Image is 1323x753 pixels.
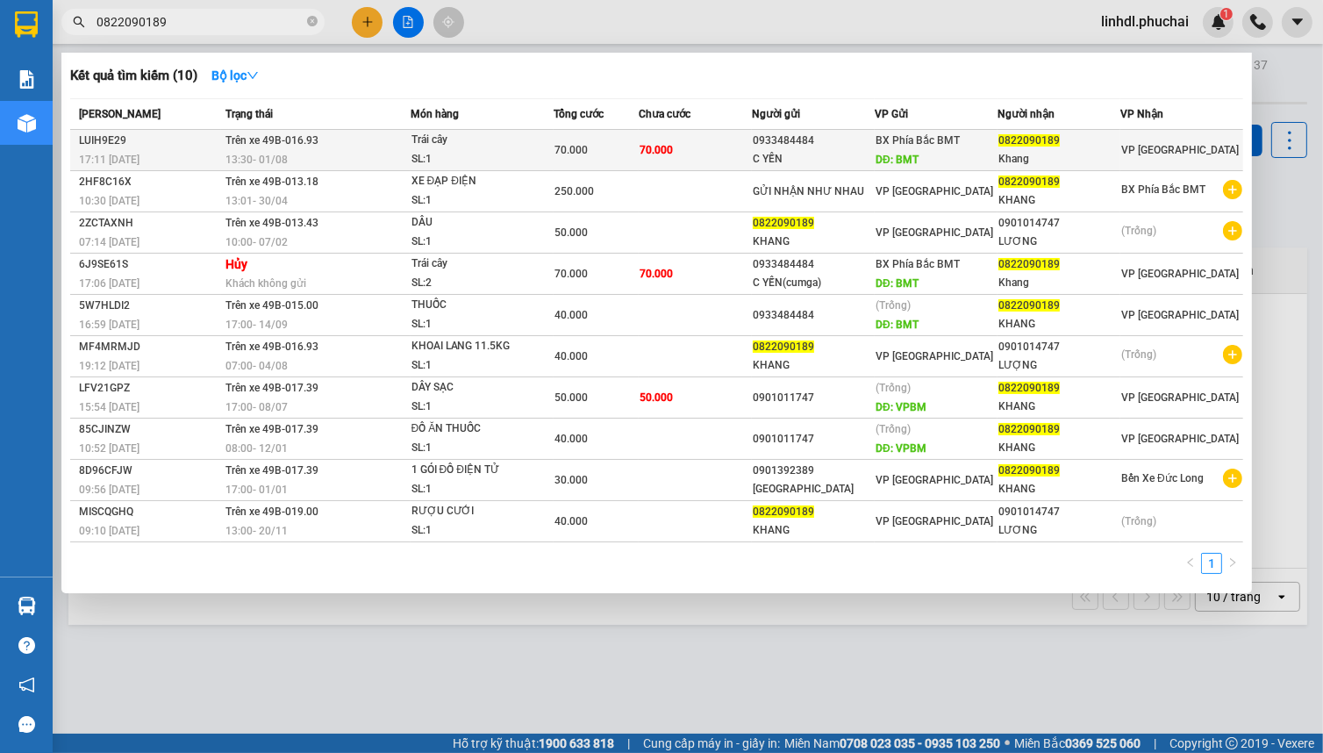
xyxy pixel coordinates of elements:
[411,439,543,458] div: SL: 1
[225,484,288,496] span: 17:00 - 01/01
[307,16,318,26] span: close-circle
[640,144,673,156] span: 70.000
[998,191,1119,210] div: KHANG
[79,108,161,120] span: [PERSON_NAME]
[554,185,594,197] span: 250.000
[876,382,911,394] span: (Trống)
[79,525,139,537] span: 09:10 [DATE]
[18,677,35,693] span: notification
[554,474,588,486] span: 30.000
[1121,309,1239,321] span: VP [GEOGRAPHIC_DATA]
[18,70,36,89] img: solution-icon
[998,274,1119,292] div: Khang
[225,277,306,290] span: Khách không gửi
[998,108,1055,120] span: Người nhận
[752,108,800,120] span: Người gửi
[1223,469,1242,488] span: plus-circle
[998,356,1119,375] div: LƯỢNG
[876,515,993,527] span: VP [GEOGRAPHIC_DATA]
[998,233,1119,251] div: LƯƠNG
[998,439,1119,457] div: KHANG
[225,401,288,413] span: 17:00 - 08/07
[225,108,273,120] span: Trạng thái
[411,213,543,233] div: DÂU
[1121,348,1156,361] span: (Trống)
[876,401,926,413] span: DĐ: VPBM
[225,382,318,394] span: Trên xe 49B-017.39
[307,14,318,31] span: close-circle
[998,382,1060,394] span: 0822090189
[79,420,220,439] div: 85CJINZW
[79,195,139,207] span: 10:30 [DATE]
[225,360,288,372] span: 07:00 - 04/08
[998,214,1119,233] div: 0901014747
[1180,553,1201,574] li: Previous Page
[1121,268,1239,280] span: VP [GEOGRAPHIC_DATA]
[225,319,288,331] span: 17:00 - 14/09
[79,319,139,331] span: 16:59 [DATE]
[1222,553,1243,574] li: Next Page
[18,114,36,133] img: warehouse-icon
[1227,557,1238,568] span: right
[411,191,543,211] div: SL: 1
[79,484,139,496] span: 09:56 [DATE]
[639,108,690,120] span: Chưa cước
[876,258,960,270] span: BX Phía Bắc BMT
[225,257,247,271] strong: Hủy
[1223,345,1242,364] span: plus-circle
[225,236,288,248] span: 10:00 - 07/02
[225,341,318,353] span: Trên xe 49B-016.93
[753,389,874,407] div: 0901011747
[554,433,588,445] span: 40.000
[70,67,197,85] h3: Kết quả tìm kiếm ( 10 )
[247,69,259,82] span: down
[411,480,543,499] div: SL: 1
[876,423,911,435] span: (Trống)
[79,236,139,248] span: 07:14 [DATE]
[876,277,919,290] span: DĐ: BMT
[640,268,673,280] span: 70.000
[998,134,1060,147] span: 0822090189
[225,217,318,229] span: Trên xe 49B-013.43
[753,255,874,274] div: 0933484484
[554,350,588,362] span: 40.000
[875,108,908,120] span: VP Gửi
[998,521,1119,540] div: LƯƠNG
[1185,557,1196,568] span: left
[753,430,874,448] div: 0901011747
[1180,553,1201,574] button: left
[998,503,1119,521] div: 0901014747
[753,183,874,201] div: GỬI NHẬN NHƯ NHAU
[411,337,543,356] div: KHOAI LANG 11.5KG
[1121,515,1156,527] span: (Trống)
[15,17,42,35] span: Gửi:
[998,464,1060,477] span: 0822090189
[411,461,543,480] div: 1 GÓI ĐỒ ĐIỆN TỬ
[1202,554,1221,573] a: 1
[15,57,193,162] div: CÔNG [PERSON_NAME] (12A ĐOÀN THỊ ĐIỂM) MST: 5801463270
[411,378,543,398] div: DÂY SẠC
[998,315,1119,333] div: KHANG
[876,474,993,486] span: VP [GEOGRAPHIC_DATA]
[554,226,588,239] span: 50.000
[18,716,35,733] span: message
[1222,553,1243,574] button: right
[225,525,288,537] span: 13:00 - 20/11
[411,356,543,376] div: SL: 1
[876,442,926,455] span: DĐ: VPBM
[15,15,193,57] div: VP [GEOGRAPHIC_DATA]
[876,185,993,197] span: VP [GEOGRAPHIC_DATA]
[79,379,220,398] div: LFV21GPZ
[79,442,139,455] span: 10:52 [DATE]
[225,195,288,207] span: 13:01 - 30/04
[411,315,543,334] div: SL: 1
[79,255,220,274] div: 6J9SE61S
[205,17,247,35] span: Nhận:
[97,12,304,32] input: Tìm tên, số ĐT hoặc mã đơn
[411,172,543,191] div: XE ĐẠP ĐIỆN
[753,506,814,518] span: 0822090189
[1223,180,1242,199] span: plus-circle
[753,217,814,229] span: 0822090189
[411,233,543,252] div: SL: 1
[225,154,288,166] span: 13:30 - 01/08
